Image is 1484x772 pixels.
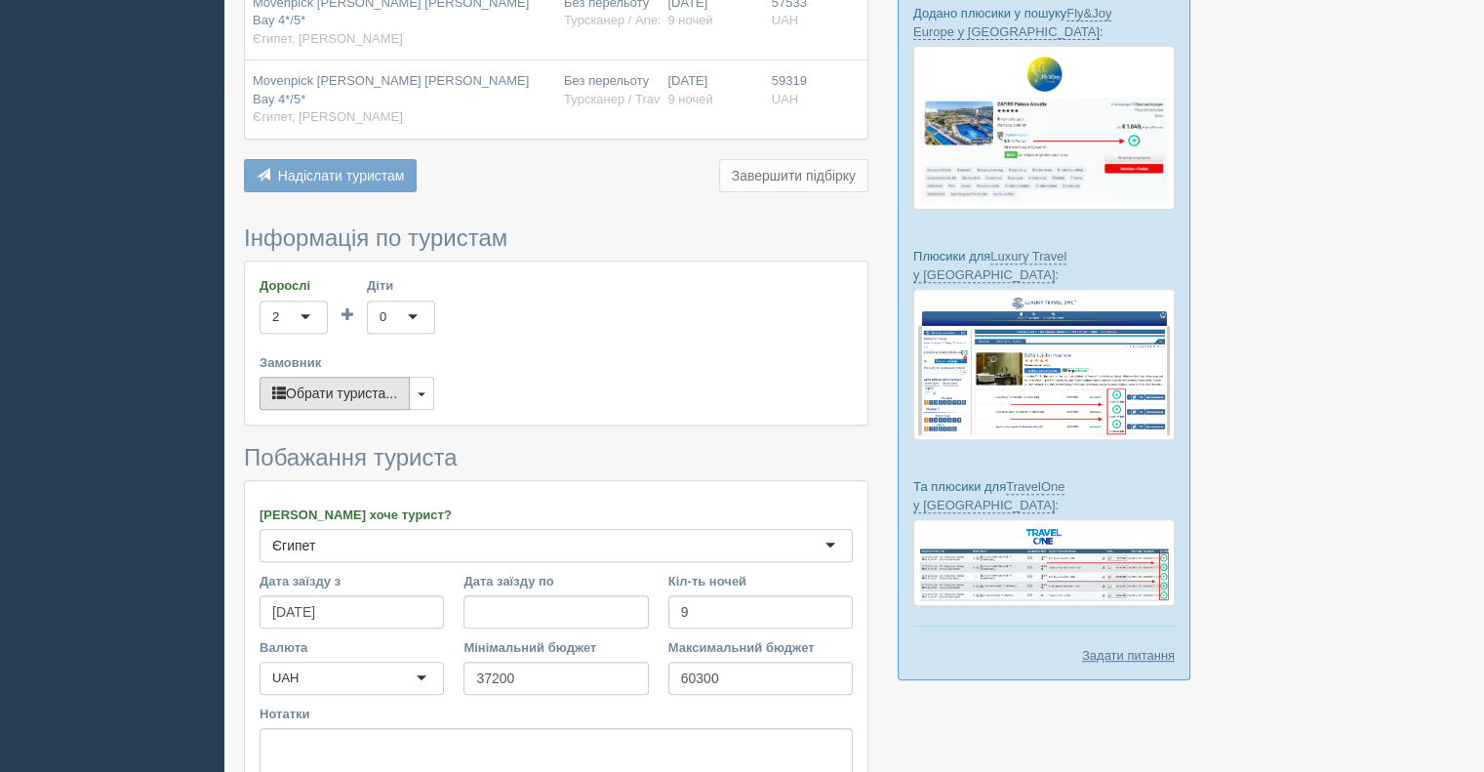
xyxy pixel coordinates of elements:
input: 7-10 або 7,10,14 [668,595,853,629]
button: Надіслати туристам [244,159,417,192]
span: Турсканер / Travel One MD [564,92,721,106]
div: 0 [380,307,386,327]
img: travel-one-%D0%BF%D1%96%D0%B4%D0%B1%D1%96%D1%80%D0%BA%D0%B0-%D1%81%D1%80%D0%BC-%D0%B4%D0%BB%D1%8F... [913,519,1175,606]
span: 9 ночей [667,92,712,106]
button: Завершити підбірку [719,159,868,192]
label: Діти [367,276,435,295]
a: Задати питання [1082,646,1175,665]
img: fly-joy-de-proposal-crm-for-travel-agency.png [913,46,1175,210]
span: Єгипет, [PERSON_NAME] [253,109,403,124]
img: luxury-travel-%D0%BF%D0%BE%D0%B4%D0%B1%D0%BE%D1%80%D0%BA%D0%B0-%D1%81%D1%80%D0%BC-%D0%B4%D0%BB%D1... [913,289,1175,439]
label: Дата заїзду з [260,572,444,590]
h3: Інформація по туристам [244,225,868,251]
span: Єгипет, [PERSON_NAME] [253,31,403,46]
label: [PERSON_NAME] хоче турист? [260,506,853,524]
p: Плюсики для : [913,247,1175,284]
div: 2 [272,307,279,327]
span: Надіслати туристам [278,168,405,183]
a: Fly&Joy Europe у [GEOGRAPHIC_DATA] [913,6,1111,40]
span: 9 ночей [667,13,712,27]
span: 59319 [772,73,807,88]
button: Обрати туриста... [260,377,410,410]
span: Movenpick [PERSON_NAME] [PERSON_NAME] Bay 4*/5* [253,73,529,106]
label: Дорослі [260,276,328,295]
span: UAH [772,92,798,106]
label: Максимальний бюджет [668,638,853,657]
p: Додано плюсики у пошуку : [913,4,1175,41]
a: Luxury Travel у [GEOGRAPHIC_DATA] [913,249,1066,283]
span: Турсканер / Anex [564,13,664,27]
p: Та плюсики для : [913,477,1175,514]
span: Побажання туриста [244,444,458,470]
span: UAH [772,13,798,27]
div: Без перельоту [564,72,652,108]
label: Мінімальний бюджет [463,638,648,657]
a: TravelOne у [GEOGRAPHIC_DATA] [913,479,1064,513]
label: Нотатки [260,705,853,723]
label: Замовник [260,353,853,372]
div: [DATE] [667,72,755,108]
label: Дата заїзду по [463,572,648,590]
label: Валюта [260,638,444,657]
div: Єгипет [272,536,315,555]
label: Кіл-ть ночей [668,572,853,590]
div: UAH [272,669,299,688]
